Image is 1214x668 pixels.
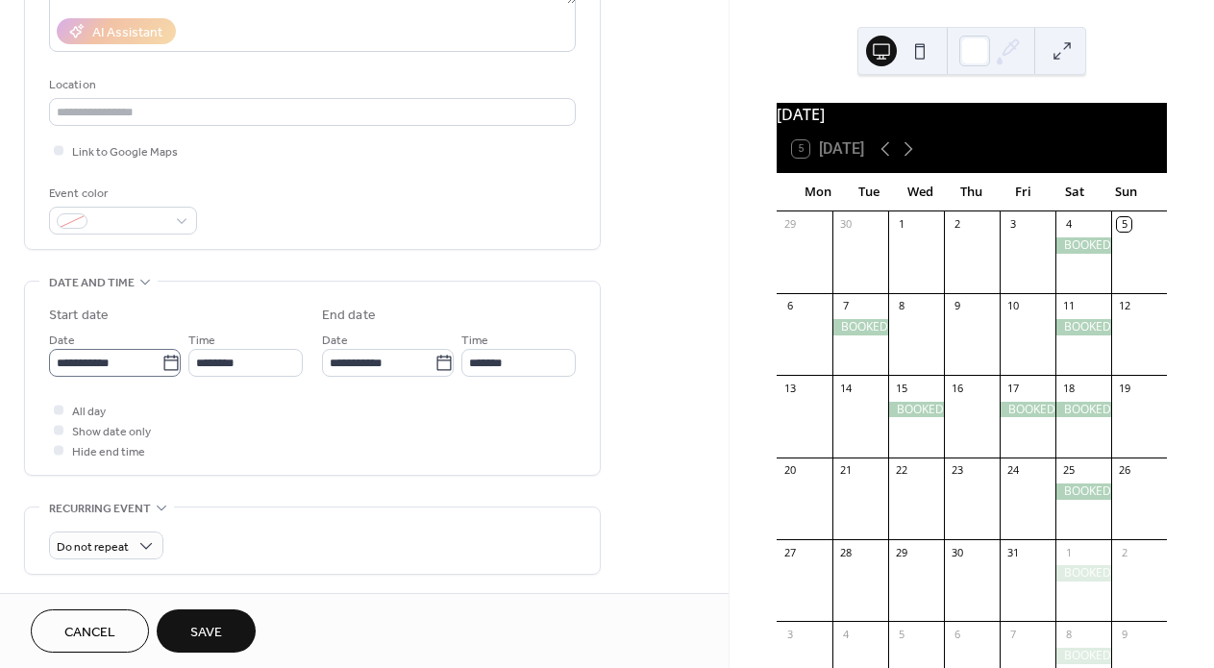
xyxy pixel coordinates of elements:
div: 19 [1117,381,1131,395]
div: 29 [894,545,908,559]
div: 8 [1061,627,1076,641]
div: BOOKED [832,319,888,335]
div: 7 [838,299,853,313]
div: Wed [895,173,946,211]
span: Hide end time [72,442,145,462]
span: Time [188,331,215,351]
span: Cancel [64,623,115,643]
div: BOOKED [1055,483,1111,500]
div: 23 [950,463,964,478]
div: 9 [950,299,964,313]
div: 14 [838,381,853,395]
div: BOOKED [1055,319,1111,335]
div: 22 [894,463,908,478]
div: Location [49,75,572,95]
div: 3 [1005,217,1020,232]
div: Event color [49,184,193,204]
div: [DATE] [777,103,1167,126]
div: 20 [782,463,797,478]
div: 30 [950,545,964,559]
div: 11 [1061,299,1076,313]
div: 1 [894,217,908,232]
div: 25 [1061,463,1076,478]
span: Do not repeat [57,536,129,558]
span: Recurring event [49,499,151,519]
div: BOOKED [1055,565,1111,581]
div: Start date [49,306,109,326]
div: 5 [894,627,908,641]
div: 21 [838,463,853,478]
div: 24 [1005,463,1020,478]
div: Mon [792,173,843,211]
div: 27 [782,545,797,559]
div: 7 [1005,627,1020,641]
div: 6 [950,627,964,641]
div: BOOKED [1055,237,1111,254]
div: 31 [1005,545,1020,559]
button: Cancel [31,609,149,653]
span: All day [72,402,106,422]
div: Tue [843,173,894,211]
div: 16 [950,381,964,395]
div: 1 [1061,545,1076,559]
div: 2 [1117,545,1131,559]
div: 9 [1117,627,1131,641]
div: End date [322,306,376,326]
div: Thu [946,173,997,211]
div: 6 [782,299,797,313]
div: 4 [1061,217,1076,232]
div: 3 [782,627,797,641]
div: 8 [894,299,908,313]
div: 17 [1005,381,1020,395]
span: Date and time [49,273,135,293]
div: 15 [894,381,908,395]
div: 28 [838,545,853,559]
button: Save [157,609,256,653]
div: 29 [782,217,797,232]
span: Link to Google Maps [72,142,178,162]
span: Show date only [72,422,151,442]
span: Date [49,331,75,351]
span: Save [190,623,222,643]
div: 10 [1005,299,1020,313]
div: 5 [1117,217,1131,232]
div: Sun [1101,173,1152,211]
div: 13 [782,381,797,395]
div: 4 [838,627,853,641]
div: BOOKED [888,402,944,418]
div: Fri [998,173,1049,211]
div: 2 [950,217,964,232]
div: 26 [1117,463,1131,478]
div: Sat [1049,173,1100,211]
div: 18 [1061,381,1076,395]
span: Time [461,331,488,351]
div: 30 [838,217,853,232]
span: Date [322,331,348,351]
div: 12 [1117,299,1131,313]
div: BOOKED [1055,402,1111,418]
div: BOOKED [1000,402,1055,418]
div: BOOKED [1055,648,1111,664]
